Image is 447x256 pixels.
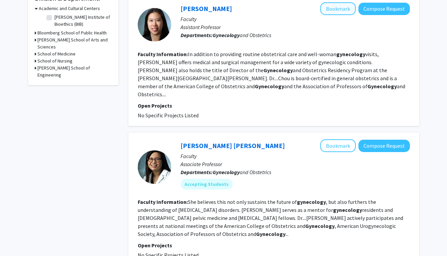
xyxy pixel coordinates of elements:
[138,241,410,249] p: Open Projects
[138,199,403,237] fg-read-more: She believes this not only sustains the future of , but also furthers the understanding of [MEDIC...
[305,223,335,229] b: Gynecology
[320,139,356,152] button: Add Chi Chiung Grace Chen to Bookmarks
[358,3,410,15] button: Compose Request to Betty Chou
[39,5,100,12] h3: Academic and Cultural Centers
[54,14,110,28] label: [PERSON_NAME] Institute of Bioethics (BIB)
[37,50,76,57] h3: School of Medicine
[181,15,410,23] p: Faculty
[181,179,233,189] mat-chip: Accepting Students
[138,199,188,205] b: Faculty Information:
[181,4,232,13] a: [PERSON_NAME]
[333,207,362,213] b: gynecology
[37,29,107,36] h3: Bloomberg School of Public Health
[181,169,213,175] b: Departments:
[213,32,271,38] span: and Obstetrics
[213,32,240,38] b: Gynecology
[181,141,285,150] a: [PERSON_NAME] [PERSON_NAME]
[138,102,410,110] p: Open Projects
[138,112,199,119] span: No Specific Projects Listed
[263,67,293,74] b: Gynecology
[138,51,188,57] b: Faculty Information:
[37,57,73,65] h3: School of Nursing
[255,83,284,90] b: Gynecology
[181,32,213,38] b: Departments:
[213,169,271,175] span: and Obstetrics
[336,51,365,57] b: gynecology
[138,51,405,98] fg-read-more: In addition to providing routine obstetrical care and well-woman visits, [PERSON_NAME] offers med...
[367,83,397,90] b: Gynecology
[320,2,356,15] button: Add Betty Chou to Bookmarks
[37,65,112,79] h3: [PERSON_NAME] School of Engineering
[181,23,410,31] p: Assistant Professor
[213,169,240,175] b: Gynecology
[256,231,286,237] b: Gynecology
[297,199,326,205] b: gynecology
[5,226,28,251] iframe: Chat
[181,160,410,168] p: Associate Professor
[37,36,112,50] h3: [PERSON_NAME] School of Arts and Sciences
[181,152,410,160] p: Faculty
[358,140,410,152] button: Compose Request to Chi Chiung Grace Chen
